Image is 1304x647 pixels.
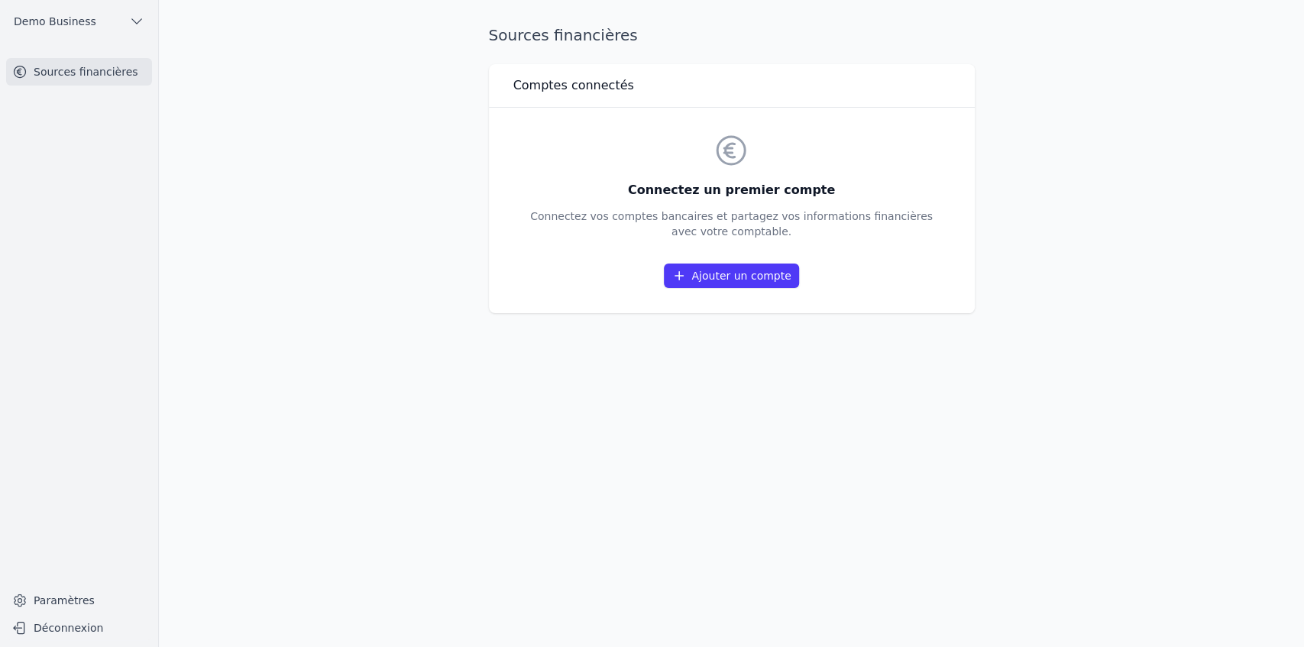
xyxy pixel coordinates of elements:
a: Ajouter un compte [664,264,798,288]
h1: Sources financières [489,24,638,46]
a: Sources financières [6,58,152,86]
button: Demo Business [6,9,152,34]
h3: Connectez un premier compte [530,181,933,199]
h3: Comptes connectés [513,76,634,95]
span: Demo Business [14,14,96,29]
button: Déconnexion [6,616,152,640]
p: Connectez vos comptes bancaires et partagez vos informations financières avec votre comptable. [530,209,933,239]
a: Paramètres [6,588,152,613]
